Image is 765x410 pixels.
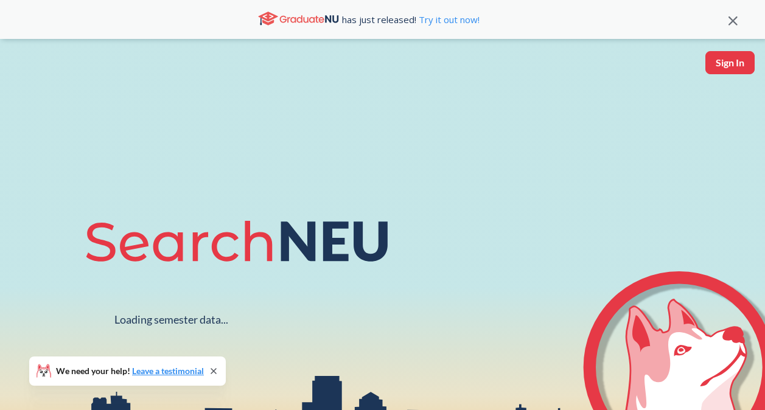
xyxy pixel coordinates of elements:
[12,51,41,92] a: sandbox logo
[342,13,480,26] span: has just released!
[12,51,41,88] img: sandbox logo
[56,367,204,375] span: We need your help!
[416,13,480,26] a: Try it out now!
[132,366,204,376] a: Leave a testimonial
[114,313,228,327] div: Loading semester data...
[705,51,755,74] button: Sign In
